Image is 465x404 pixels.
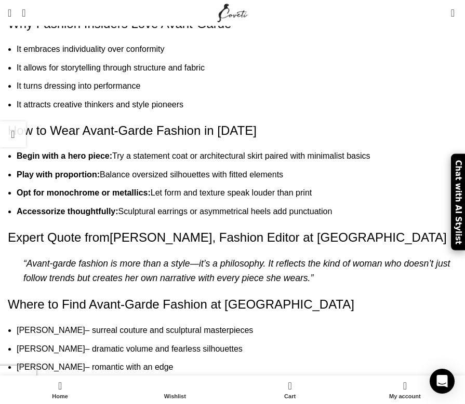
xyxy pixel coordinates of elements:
[17,207,118,216] strong: Accessorize thoughtfully:
[353,393,457,400] span: My account
[110,230,212,244] a: [PERSON_NAME]
[17,360,457,374] li: – romantic with an edge
[8,229,457,246] h2: Expert Quote from , Fashion Editor at [GEOGRAPHIC_DATA]
[233,378,348,401] div: My cart
[123,393,227,400] span: Wishlist
[17,3,31,23] a: Search
[8,122,457,140] h2: How to Wear Avant-Garde Fashion in [DATE]
[17,186,457,200] li: Let form and texture speak louder than print
[17,344,85,353] a: [PERSON_NAME]
[17,324,457,337] li: – surreal couture and sculptural masterpieces
[17,61,457,75] li: It allows for storytelling through structure and fabric
[233,378,348,401] a: 0 Cart
[430,369,455,394] div: Open Intercom Messenger
[17,98,457,112] li: It attracts creative thinkers and style pioneers
[17,168,457,182] li: Balance oversized silhouettes with fitted elements
[8,393,112,400] span: Home
[17,79,457,93] li: It turns dressing into performance
[17,43,457,56] li: It embraces individuality over conformity
[17,170,100,179] strong: Play with proportion:
[238,393,342,400] span: Cart
[348,378,462,401] a: My account
[435,3,446,23] div: My Wishlist
[17,149,457,163] li: Try a statement coat or architectural skirt paired with minimalist basics
[17,151,112,160] strong: Begin with a hero piece:
[3,3,17,23] a: Open mobile menu
[17,188,151,197] strong: Opt for monochrome or metallics:
[23,258,450,283] em: “Avant-garde fashion is more than a style—it’s a philosophy. It reflects the kind of woman who do...
[17,342,457,356] li: – dramatic volume and fearless silhouettes
[8,296,457,313] h2: Where to Find Avant-Garde Fashion at [GEOGRAPHIC_DATA]
[17,363,85,371] a: [PERSON_NAME]
[117,378,232,401] div: My wishlist
[289,378,297,386] span: 0
[17,326,85,335] a: [PERSON_NAME]
[117,378,232,401] a: Wishlist
[446,3,460,23] a: 0
[451,5,459,13] span: 0
[17,205,457,218] li: Sculptural earrings or asymmetrical heels add punctuation
[215,8,250,17] a: Site logo
[3,378,117,401] a: Home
